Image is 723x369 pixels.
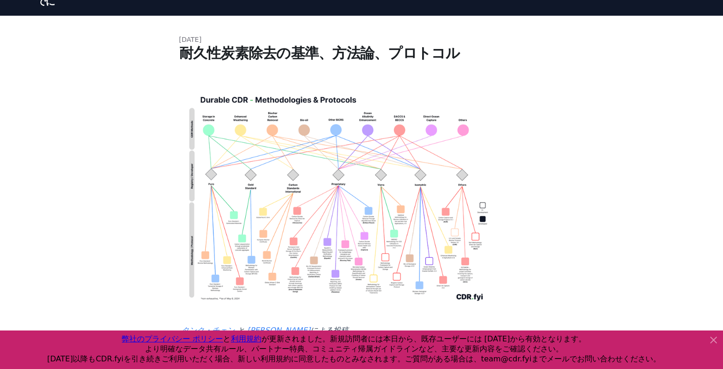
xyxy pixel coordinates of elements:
[179,36,202,43] font: [DATE]
[179,84,494,309] img: ブログ投稿画像
[182,326,235,335] a: タンク・チェン
[310,326,348,335] font: による投稿
[179,43,460,62] font: 耐久性炭素除去の基準、方法論、プロトコル
[237,326,245,335] font: と
[247,326,310,335] a: [PERSON_NAME]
